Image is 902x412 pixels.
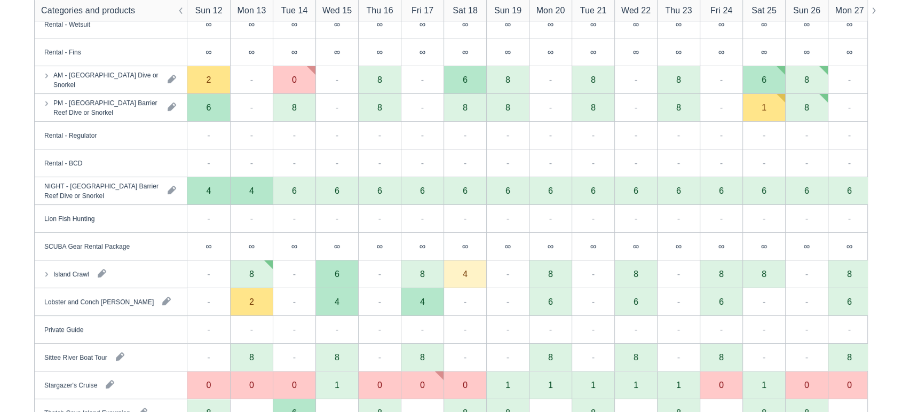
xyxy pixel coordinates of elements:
div: 1 [572,371,614,399]
div: ∞ [590,20,596,28]
div: 1 [315,371,358,399]
div: ∞ [804,20,810,28]
div: - [336,129,338,141]
div: - [464,212,466,225]
div: 1 [614,371,657,399]
div: ∞ [230,11,273,38]
div: ∞ [187,11,230,38]
div: ∞ [334,242,340,250]
div: 6 [828,177,871,205]
div: - [250,212,253,225]
div: 8 [505,75,510,84]
div: Fri 17 [412,4,433,17]
div: ∞ [505,242,511,250]
div: ∞ [205,242,211,250]
div: 6 [719,186,724,195]
div: ∞ [742,233,785,260]
div: - [207,129,210,141]
div: 6 [785,177,828,205]
div: - [677,212,680,225]
div: - [421,73,424,86]
div: ∞ [230,233,273,260]
div: 0 [292,75,297,84]
div: ∞ [657,38,700,66]
div: - [635,73,637,86]
div: SCUBA Gear Rental Package [44,241,130,251]
div: Tue 14 [281,4,308,17]
div: 6 [634,297,638,306]
div: 0 [230,371,273,399]
div: ∞ [529,38,572,66]
div: - [336,212,338,225]
div: - [848,212,851,225]
div: Fri 24 [710,4,732,17]
div: - [635,101,637,114]
div: ∞ [315,233,358,260]
div: ∞ [249,20,255,28]
div: ∞ [505,47,511,56]
div: ∞ [718,47,724,56]
div: 1 [505,381,510,389]
div: ∞ [761,20,767,28]
div: 0 [207,381,211,389]
div: Rental - Wetsuit [44,19,90,29]
div: 1 [676,381,681,389]
div: ∞ [846,242,852,250]
div: ∞ [205,47,211,56]
div: 6 [591,186,596,195]
div: ∞ [718,242,724,250]
div: Sun 12 [195,4,222,17]
div: 4 [401,288,444,316]
div: 6 [847,186,852,195]
div: - [421,129,424,141]
div: - [592,267,595,280]
div: ∞ [633,242,639,250]
div: 2 [249,297,254,306]
div: - [207,267,210,280]
div: ∞ [700,38,742,66]
div: 6 [463,75,468,84]
div: 6 [463,186,468,195]
div: ∞ [529,11,572,38]
div: 4 [230,177,273,205]
div: ∞ [633,47,639,56]
div: 0 [444,371,486,399]
div: - [507,212,509,225]
div: 8 [292,103,297,112]
div: 0 [719,381,724,389]
div: ∞ [676,242,682,250]
div: ∞ [401,38,444,66]
div: ∞ [657,233,700,260]
div: ∞ [529,233,572,260]
div: ∞ [420,47,425,56]
div: - [464,129,466,141]
div: - [720,129,723,141]
div: - [763,129,765,141]
div: 6 [804,186,809,195]
div: Mon 27 [835,4,864,17]
div: 1 [657,371,700,399]
div: 0 [804,381,809,389]
div: 6 [614,288,657,316]
div: - [293,212,296,225]
div: NIGHT - [GEOGRAPHIC_DATA] Barrier Reef Dive or Snorkel [44,181,159,200]
div: - [848,129,851,141]
div: 4 [315,288,358,316]
div: 0 [785,371,828,399]
div: ∞ [505,20,511,28]
div: - [336,73,338,86]
div: ∞ [315,11,358,38]
div: 6 [719,297,724,306]
div: - [378,267,381,280]
div: Rental - Regulator [44,130,97,140]
div: 2 [207,75,211,84]
div: 8 [315,344,358,371]
div: 6 [572,177,614,205]
div: 6 [548,186,553,195]
div: 8 [591,75,596,84]
div: 4 [187,177,230,205]
div: 8 [529,344,572,371]
div: - [336,101,338,114]
div: - [549,129,552,141]
div: ∞ [291,20,297,28]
